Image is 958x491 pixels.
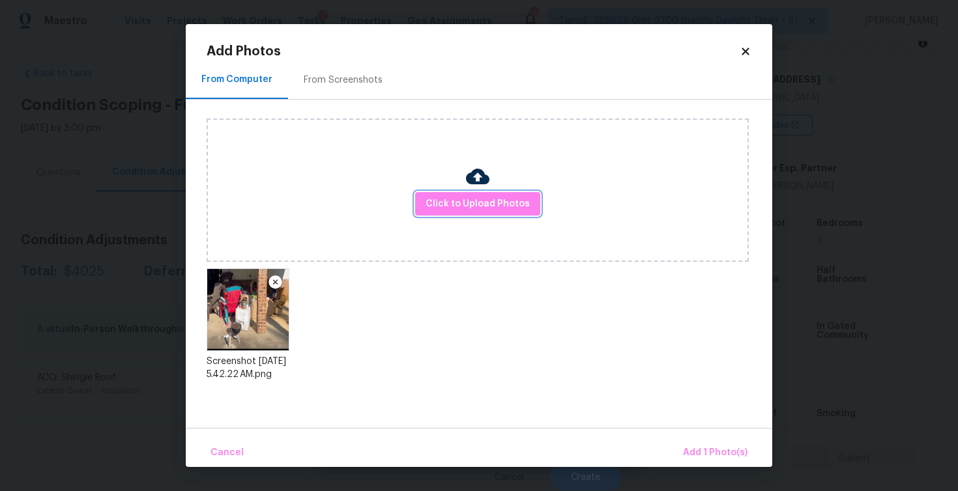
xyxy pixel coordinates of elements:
[201,73,272,86] div: From Computer
[466,165,489,188] img: Cloud Upload Icon
[426,196,530,212] span: Click to Upload Photos
[415,192,540,216] button: Click to Upload Photos
[207,355,289,381] div: Screenshot [DATE] 5.42.22 AM.png
[683,445,748,461] span: Add 1 Photo(s)
[207,45,740,58] h2: Add Photos
[304,74,383,87] div: From Screenshots
[678,439,753,467] button: Add 1 Photo(s)
[210,445,244,461] span: Cancel
[205,439,249,467] button: Cancel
